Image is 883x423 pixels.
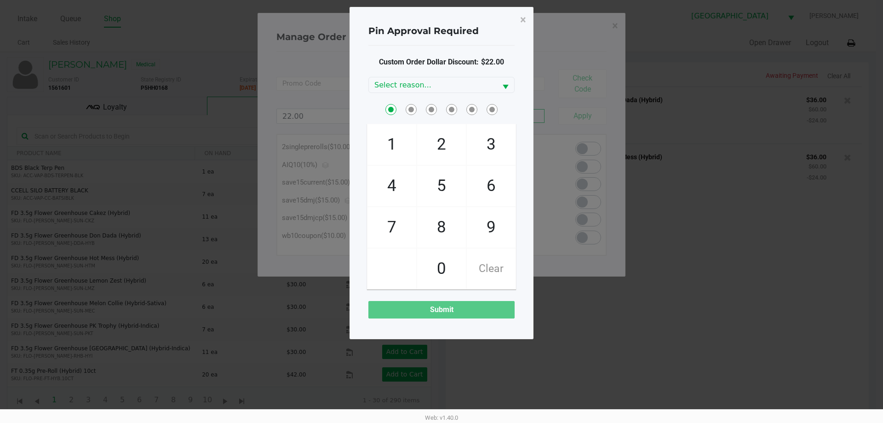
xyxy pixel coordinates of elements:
[367,166,416,206] span: 4
[417,124,466,165] span: 2
[467,124,516,165] span: 3
[467,249,516,289] span: Clear
[379,57,504,68] span: Custom Order Dollar Discount:
[479,58,504,66] span: $22.00
[417,249,466,289] span: 0
[520,13,526,26] span: ×
[417,166,466,206] span: 5
[368,24,479,38] h4: Pin Approval Required
[467,166,516,206] span: 6
[425,414,458,421] span: Web: v1.40.0
[417,207,466,248] span: 8
[374,80,491,91] span: Select reason...
[497,77,514,93] button: Select
[367,124,416,165] span: 1
[367,207,416,248] span: 7
[467,207,516,248] span: 9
